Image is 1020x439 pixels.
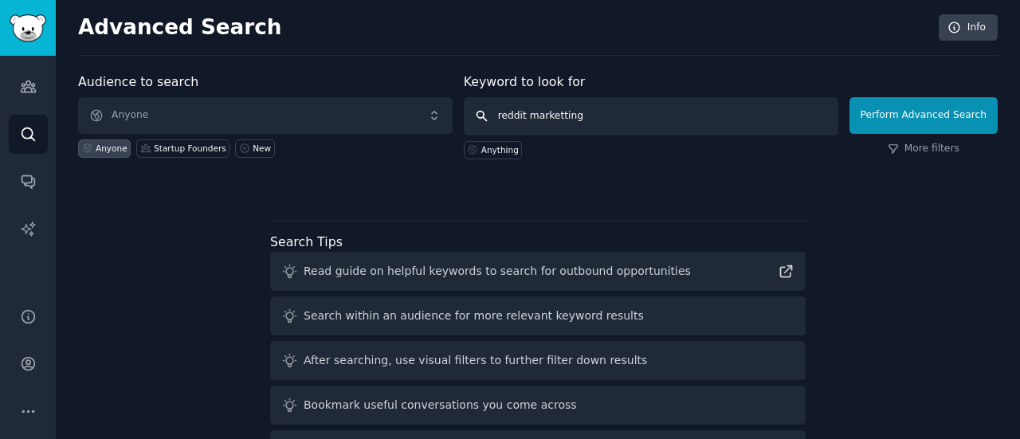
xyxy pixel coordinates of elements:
label: Audience to search [78,74,198,89]
div: Anyone [96,143,127,154]
button: Anyone [78,97,453,134]
div: After searching, use visual filters to further filter down results [304,352,647,369]
button: Perform Advanced Search [849,97,998,134]
div: New [253,143,271,154]
h2: Advanced Search [78,15,930,41]
div: Startup Founders [154,143,226,154]
div: Bookmark useful conversations you come across [304,397,577,414]
a: Info [939,14,998,41]
input: Any keyword [464,97,838,135]
div: Anything [481,144,519,155]
a: New [235,139,274,158]
a: More filters [888,142,959,156]
img: GummySearch logo [10,14,46,42]
div: Read guide on helpful keywords to search for outbound opportunities [304,263,691,280]
div: Search within an audience for more relevant keyword results [304,308,644,324]
label: Keyword to look for [464,74,586,89]
label: Search Tips [270,234,343,249]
